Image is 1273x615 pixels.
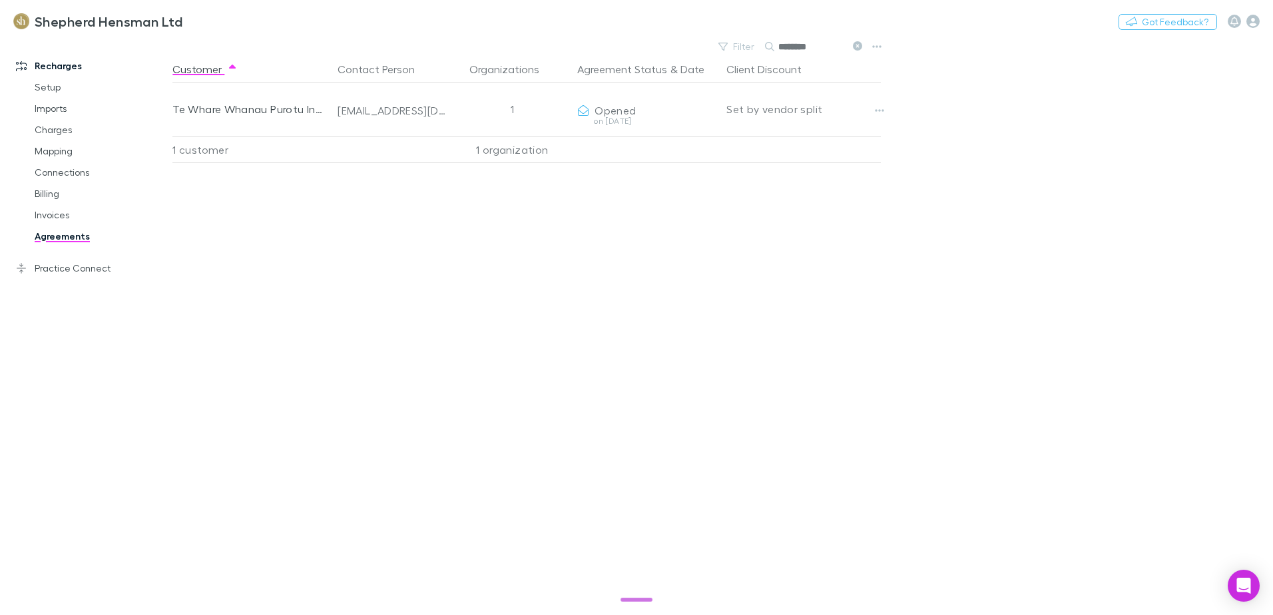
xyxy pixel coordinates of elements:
[35,13,182,29] h3: Shepherd Hensman Ltd
[21,204,180,226] a: Invoices
[726,83,881,136] div: Set by vendor split
[5,5,190,37] a: Shepherd Hensman Ltd
[577,56,667,83] button: Agreement Status
[21,226,180,247] a: Agreements
[21,140,180,162] a: Mapping
[21,77,180,98] a: Setup
[338,56,431,83] button: Contact Person
[338,104,447,117] div: [EMAIL_ADDRESS][DOMAIN_NAME]
[3,55,180,77] a: Recharges
[1119,14,1217,30] button: Got Feedback?
[726,56,818,83] button: Client Discount
[172,56,238,83] button: Customer
[452,136,572,163] div: 1 organization
[21,183,180,204] a: Billing
[469,56,555,83] button: Organizations
[595,104,636,116] span: Opened
[172,83,327,136] div: Te Whare Whanau Purotu Incorporated
[3,258,180,279] a: Practice Connect
[1228,570,1260,602] div: Open Intercom Messenger
[680,56,704,83] button: Date
[13,13,29,29] img: Shepherd Hensman Ltd's Logo
[577,117,716,125] div: on [DATE]
[452,83,572,136] div: 1
[21,98,180,119] a: Imports
[172,136,332,163] div: 1 customer
[712,39,762,55] button: Filter
[21,162,180,183] a: Connections
[21,119,180,140] a: Charges
[577,56,716,83] div: &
